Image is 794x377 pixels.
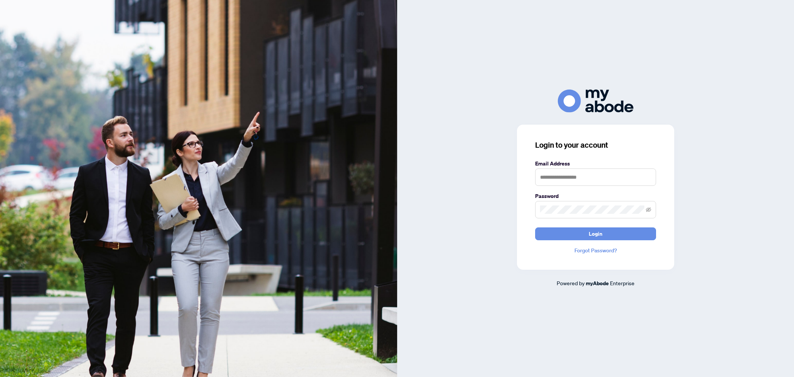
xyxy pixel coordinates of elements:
[535,140,656,150] h3: Login to your account
[557,280,585,286] span: Powered by
[535,246,656,255] a: Forgot Password?
[535,159,656,168] label: Email Address
[535,192,656,200] label: Password
[646,207,651,212] span: eye-invisible
[558,90,633,113] img: ma-logo
[589,228,602,240] span: Login
[535,227,656,240] button: Login
[586,279,609,287] a: myAbode
[610,280,635,286] span: Enterprise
